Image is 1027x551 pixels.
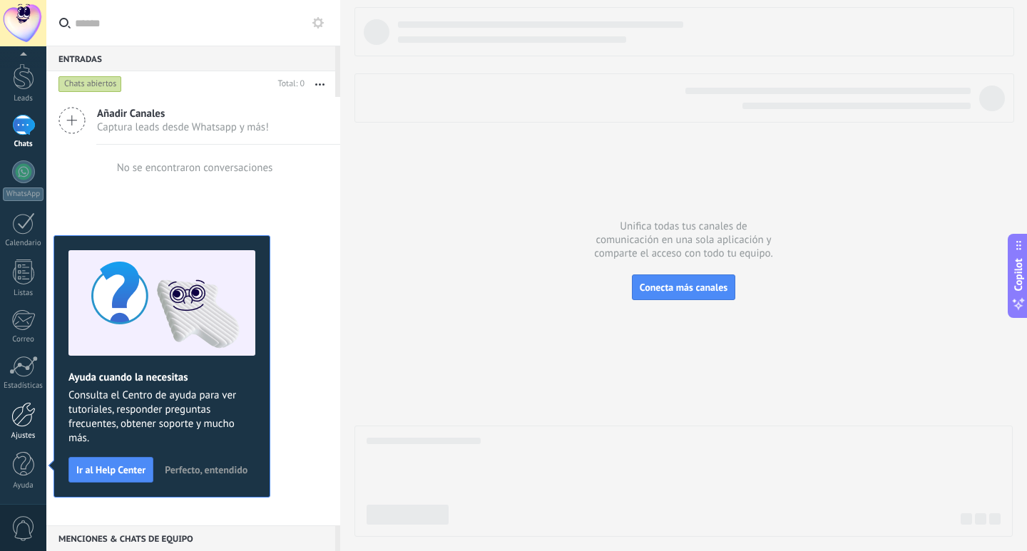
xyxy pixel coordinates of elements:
div: Ajustes [3,431,44,441]
button: Perfecto, entendido [158,459,254,480]
div: No se encontraron conversaciones [117,161,273,175]
div: Estadísticas [3,381,44,391]
span: Perfecto, entendido [165,465,247,475]
span: Conecta más canales [640,281,727,294]
div: WhatsApp [3,187,44,201]
div: Menciones & Chats de equipo [46,525,335,551]
span: Copilot [1011,258,1026,291]
button: Conecta más canales [632,274,735,300]
div: Leads [3,94,44,103]
span: Ir al Help Center [76,465,145,475]
div: Ayuda [3,481,44,490]
div: Calendario [3,239,44,248]
span: Añadir Canales [97,107,269,120]
div: Listas [3,289,44,298]
div: Correo [3,335,44,344]
div: Total: 0 [272,77,305,91]
h2: Ayuda cuando la necesitas [68,371,255,384]
div: Chats abiertos [58,76,122,93]
div: Entradas [46,46,335,71]
button: Ir al Help Center [68,457,153,483]
span: Consulta el Centro de ayuda para ver tutoriales, responder preguntas frecuentes, obtener soporte ... [68,388,255,446]
div: Chats [3,140,44,149]
span: Captura leads desde Whatsapp y más! [97,120,269,134]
